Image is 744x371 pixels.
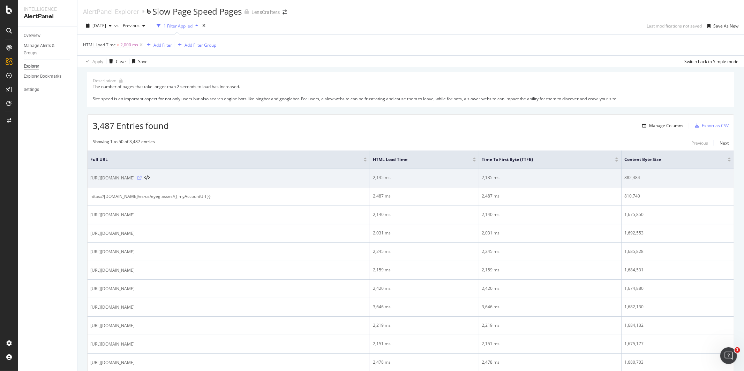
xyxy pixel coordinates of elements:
[24,86,72,93] a: Settings
[702,123,729,129] div: Export as CSV
[154,20,201,31] button: 1 Filter Applied
[90,267,135,274] span: [URL][DOMAIN_NAME]
[116,59,126,64] div: Clear
[373,193,476,199] div: 2,487 ms
[705,20,738,31] button: Save As New
[92,23,106,29] span: 2025 Sep. 11th
[691,139,708,147] button: Previous
[373,156,462,163] span: HTML Load Time
[93,78,116,84] div: Description:
[120,20,148,31] button: Previous
[144,176,150,180] button: View HTML Source
[624,267,731,273] div: 1,684,531
[720,140,729,146] div: Next
[83,20,114,31] button: [DATE]
[201,22,207,29] div: times
[624,341,731,347] div: 1,675,177
[90,211,135,218] span: [URL][DOMAIN_NAME]
[373,322,476,329] div: 2,219 ms
[649,123,683,129] div: Manage Columns
[120,40,138,50] span: 2,000 ms
[624,211,731,218] div: 1,675,850
[83,42,116,48] span: HTML Load Time
[624,248,731,255] div: 1,685,828
[373,211,476,218] div: 2,140 ms
[137,176,142,180] a: Visit Online Page
[90,193,211,200] span: https://[DOMAIN_NAME]/es-us/eyeglasses/{{ myAccountUrl }}
[90,230,135,237] span: [URL][DOMAIN_NAME]
[83,8,139,15] a: AlertPanel Explorer
[117,42,119,48] span: >
[175,41,216,49] button: Add Filter Group
[93,84,729,101] div: The number of pages that take longer than 2 seconds to load has increased. Site speed is an impor...
[373,230,476,236] div: 2,031 ms
[482,156,604,163] span: Time To First Byte (TTFB)
[24,13,72,21] div: AlertPanel
[144,41,172,49] button: Add Filter
[24,42,66,57] div: Manage Alerts & Groups
[120,23,140,29] span: Previous
[24,6,72,13] div: Intelligence
[624,359,731,365] div: 1,680,703
[90,175,135,181] span: [URL][DOMAIN_NAME]
[90,156,353,163] span: Full URL
[90,285,135,292] span: [URL][DOMAIN_NAME]
[185,42,216,48] div: Add Filter Group
[482,322,618,329] div: 2,219 ms
[691,140,708,146] div: Previous
[24,63,72,70] a: Explorer
[624,175,731,181] div: 882,484
[720,347,737,364] iframe: Intercom live chat
[373,248,476,255] div: 2,245 ms
[373,267,476,273] div: 2,159 ms
[482,285,618,292] div: 2,420 ms
[24,73,72,80] a: Explorer Bookmarks
[624,304,731,310] div: 1,682,130
[482,304,618,310] div: 3,646 ms
[624,156,717,163] span: Content Byte Size
[153,42,172,48] div: Add Filter
[692,120,729,131] button: Export as CSV
[93,120,169,131] span: 3,487 Entries found
[24,42,72,57] a: Manage Alerts & Groups
[24,63,39,70] div: Explorer
[114,23,120,29] span: vs
[90,322,135,329] span: [URL][DOMAIN_NAME]
[83,56,103,67] button: Apply
[138,59,148,64] div: Save
[482,211,618,218] div: 2,140 ms
[24,32,72,39] a: Overview
[93,139,155,147] div: Showing 1 to 50 of 3,487 entries
[373,304,476,310] div: 3,646 ms
[624,230,731,236] div: 1,692,553
[684,59,738,64] div: Switch back to Simple mode
[624,285,731,292] div: 1,674,880
[373,359,476,365] div: 2,478 ms
[482,267,618,273] div: 2,159 ms
[624,322,731,329] div: 1,684,132
[90,304,135,311] span: [URL][DOMAIN_NAME]
[482,359,618,365] div: 2,478 ms
[735,347,740,353] span: 1
[720,139,729,147] button: Next
[251,9,280,16] div: LensCrafters
[283,10,287,15] div: arrow-right-arrow-left
[24,32,40,39] div: Overview
[647,23,702,29] div: Last modifications not saved
[373,285,476,292] div: 2,420 ms
[129,56,148,67] button: Save
[482,175,618,181] div: 2,135 ms
[24,73,61,80] div: Explorer Bookmarks
[373,175,476,181] div: 2,135 ms
[90,341,135,348] span: [URL][DOMAIN_NAME]
[682,56,738,67] button: Switch back to Simple mode
[373,341,476,347] div: 2,151 ms
[152,6,242,17] div: Slow Page Speed Pages
[106,56,126,67] button: Clear
[482,230,618,236] div: 2,031 ms
[639,122,683,130] button: Manage Columns
[482,193,618,199] div: 2,487 ms
[92,59,103,64] div: Apply
[713,23,738,29] div: Save As New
